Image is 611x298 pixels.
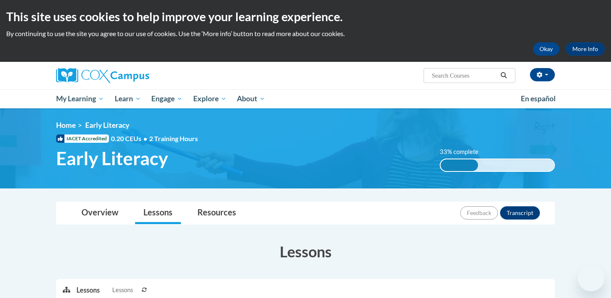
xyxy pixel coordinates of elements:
[566,42,605,56] a: More Info
[51,89,109,108] a: My Learning
[530,68,555,81] button: Account Settings
[533,42,559,56] button: Okay
[56,241,555,262] h3: Lessons
[135,202,181,224] a: Lessons
[521,94,556,103] span: En español
[460,206,498,220] button: Feedback
[44,89,567,108] div: Main menu
[431,71,498,81] input: Search Courses
[115,94,141,104] span: Learn
[440,147,488,156] label: 33% complete
[6,8,605,25] h2: This site uses cookies to help improve your learning experience.
[73,202,127,224] a: Overview
[56,68,214,83] a: Cox Campus
[143,134,147,142] span: •
[85,121,129,129] span: Early Literacy
[56,121,76,129] a: Home
[146,89,188,108] a: Engage
[56,147,168,169] span: Early Literacy
[578,265,604,291] iframe: Button to launch messaging window
[237,94,265,104] span: About
[109,89,146,108] a: Learn
[56,94,104,104] span: My Learning
[56,68,149,83] img: Cox Campus
[56,134,109,143] span: IACET Accredited
[151,94,182,104] span: Engage
[232,89,271,108] a: About
[6,29,605,38] p: By continuing to use the site you agree to our use of cookies. Use the ‘More info’ button to read...
[111,134,149,143] span: 0.20 CEUs
[189,202,244,224] a: Resources
[76,286,100,295] p: Lessons
[149,134,198,142] span: 2 Training Hours
[498,71,510,81] button: Search
[188,89,232,108] a: Explore
[441,159,478,171] div: 33% complete
[500,206,540,220] button: Transcript
[193,94,227,104] span: Explore
[112,286,133,295] span: Lessons
[515,90,561,107] a: En español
